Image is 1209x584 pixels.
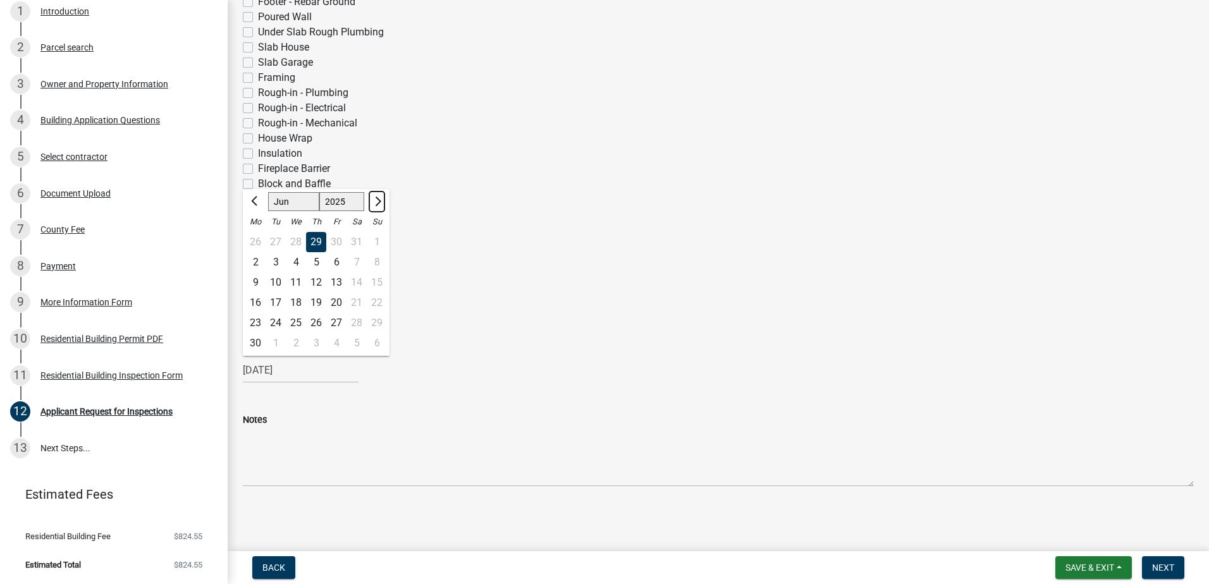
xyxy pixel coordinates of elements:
div: 23 [245,313,266,333]
div: Friday, June 27, 2025 [326,313,347,333]
div: We [286,212,306,232]
div: 24 [266,313,286,333]
button: Back [252,556,295,579]
div: Sa [347,212,367,232]
div: 1 [266,333,286,353]
div: Parcel search [40,43,94,52]
div: Tuesday, June 17, 2025 [266,293,286,313]
select: Select year [319,192,365,211]
div: 5 [10,147,30,167]
label: Notes [243,416,267,425]
label: Framing [258,70,295,85]
span: Save & Exit [1065,563,1114,573]
input: mm/dd/yyyy [243,357,359,383]
button: Previous month [248,192,263,212]
div: Friday, May 30, 2025 [326,232,347,252]
div: 3 [266,252,286,272]
label: Rough-in - Mechanical [258,116,357,131]
div: Monday, May 26, 2025 [245,232,266,252]
div: Thursday, June 5, 2025 [306,252,326,272]
div: 12 [306,272,326,293]
div: Fr [326,212,347,232]
div: Wednesday, May 28, 2025 [286,232,306,252]
label: Under Slab Rough Plumbing [258,25,384,40]
div: 30 [245,333,266,353]
div: Wednesday, June 4, 2025 [286,252,306,272]
span: Residential Building Fee [25,532,111,540]
span: $824.55 [174,561,202,569]
div: Friday, June 20, 2025 [326,293,347,313]
label: Poured Wall [258,9,312,25]
div: Wednesday, June 11, 2025 [286,272,306,293]
div: Friday, June 13, 2025 [326,272,347,293]
div: 7 [10,219,30,240]
div: Select contractor [40,152,107,161]
div: County Fee [40,225,85,234]
div: 6 [10,183,30,204]
div: Owner and Property Information [40,80,168,88]
div: 13 [10,438,30,458]
div: 10 [10,329,30,349]
div: Tuesday, July 1, 2025 [266,333,286,353]
select: Select month [268,192,319,211]
div: Thursday, June 12, 2025 [306,272,326,293]
div: Su [367,212,387,232]
label: Fireplace Barrier [258,161,330,176]
label: Slab Garage [258,55,313,70]
div: 27 [326,313,347,333]
div: Residential Building Inspection Form [40,371,183,380]
div: 19 [306,293,326,313]
div: 9 [245,272,266,293]
div: Friday, June 6, 2025 [326,252,347,272]
div: 25 [286,313,306,333]
div: 10 [266,272,286,293]
div: Residential Building Permit PDF [40,334,163,343]
label: Block and Baffle [258,176,331,192]
div: Mo [245,212,266,232]
button: Next [1142,556,1184,579]
label: House Wrap [258,131,312,146]
div: Building Application Questions [40,116,160,125]
div: Monday, June 9, 2025 [245,272,266,293]
div: Document Upload [40,189,111,198]
div: Introduction [40,7,89,16]
div: 4 [326,333,347,353]
div: 8 [10,256,30,276]
div: 4 [286,252,306,272]
div: 28 [286,232,306,252]
div: 27 [266,232,286,252]
div: 2 [10,37,30,58]
span: Next [1152,563,1174,573]
div: Friday, July 4, 2025 [326,333,347,353]
div: Tuesday, May 27, 2025 [266,232,286,252]
div: More Information Form [40,298,132,307]
span: Estimated Total [25,561,81,569]
div: 1 [10,1,30,21]
div: 6 [326,252,347,272]
div: Wednesday, July 2, 2025 [286,333,306,353]
div: 29 [306,232,326,252]
div: Thursday, June 26, 2025 [306,313,326,333]
span: Back [262,563,285,573]
div: Monday, June 16, 2025 [245,293,266,313]
div: Wednesday, June 18, 2025 [286,293,306,313]
div: Wednesday, June 25, 2025 [286,313,306,333]
div: 9 [10,292,30,312]
div: 2 [286,333,306,353]
div: 11 [10,365,30,386]
div: 26 [306,313,326,333]
div: Payment [40,262,76,271]
div: Monday, June 30, 2025 [245,333,266,353]
div: 2 [245,252,266,272]
div: 13 [326,272,347,293]
div: 17 [266,293,286,313]
label: Slab House [258,40,309,55]
div: 5 [306,252,326,272]
div: Tu [266,212,286,232]
label: Rough-in - Electrical [258,100,346,116]
div: Thursday, June 19, 2025 [306,293,326,313]
div: 3 [10,74,30,94]
div: Thursday, May 29, 2025 [306,232,326,252]
div: Monday, June 2, 2025 [245,252,266,272]
div: Monday, June 23, 2025 [245,313,266,333]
